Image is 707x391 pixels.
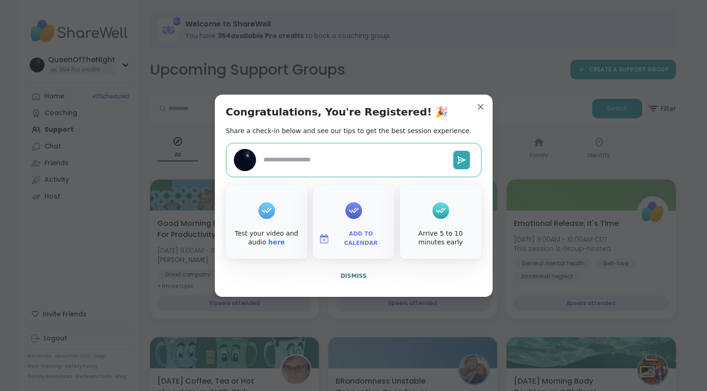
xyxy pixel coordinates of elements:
[226,126,472,135] h2: Share a check-in below and see our tips to get the best session experience.
[319,233,330,244] img: ShareWell Logomark
[340,273,366,279] span: Dismiss
[226,266,482,286] button: Dismiss
[268,238,285,246] a: here
[402,229,480,247] div: Arrive 5 to 10 minutes early
[234,149,256,171] img: QueenOfTheNight
[228,229,306,247] div: Test your video and audio
[315,229,393,249] button: Add to Calendar
[333,230,389,248] span: Add to Calendar
[119,110,126,117] iframe: Spotlight
[226,106,448,119] h1: Congratulations, You're Registered! 🎉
